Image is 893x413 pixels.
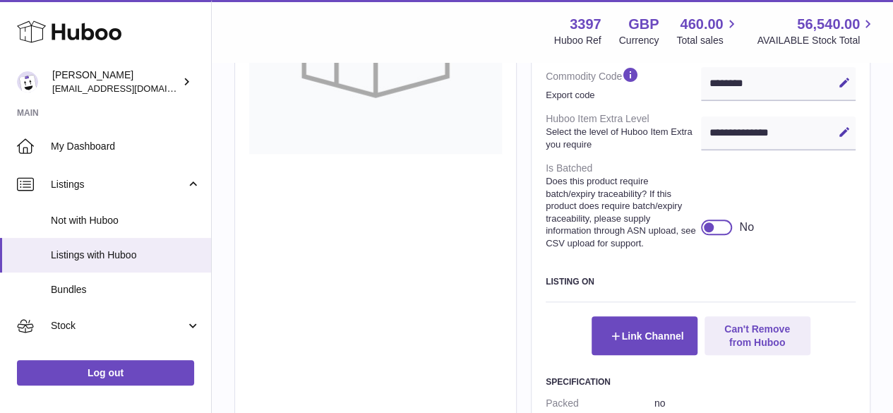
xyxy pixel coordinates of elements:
div: No [739,220,753,235]
strong: GBP [628,15,659,34]
button: Link Channel [592,316,697,354]
span: 460.00 [680,15,723,34]
h3: Listing On [546,276,856,287]
strong: Does this product require batch/expiry traceability? If this product does require batch/expiry tr... [546,175,697,249]
span: Bundles [51,283,200,297]
dt: Commodity Code [546,60,701,107]
a: Log out [17,360,194,385]
span: Listings [51,178,186,191]
a: 460.00 Total sales [676,15,739,47]
img: internalAdmin-3397@internal.huboo.com [17,71,38,92]
span: Listings with Huboo [51,249,200,262]
div: Currency [619,34,659,47]
h3: Specification [546,376,856,388]
a: 56,540.00 AVAILABLE Stock Total [757,15,876,47]
span: My Dashboard [51,140,200,153]
span: 56,540.00 [797,15,860,34]
button: Can't Remove from Huboo [705,316,810,354]
dt: Huboo Item Extra Level [546,107,701,156]
div: Huboo Ref [554,34,601,47]
dt: Is Batched [546,156,701,255]
span: [EMAIL_ADDRESS][DOMAIN_NAME] [52,83,208,94]
span: AVAILABLE Stock Total [757,34,876,47]
div: [PERSON_NAME] [52,68,179,95]
strong: Export code [546,89,697,102]
strong: 3397 [570,15,601,34]
strong: Select the level of Huboo Item Extra you require [546,126,697,150]
span: Not with Huboo [51,214,200,227]
span: Total sales [676,34,739,47]
span: Stock [51,319,186,333]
